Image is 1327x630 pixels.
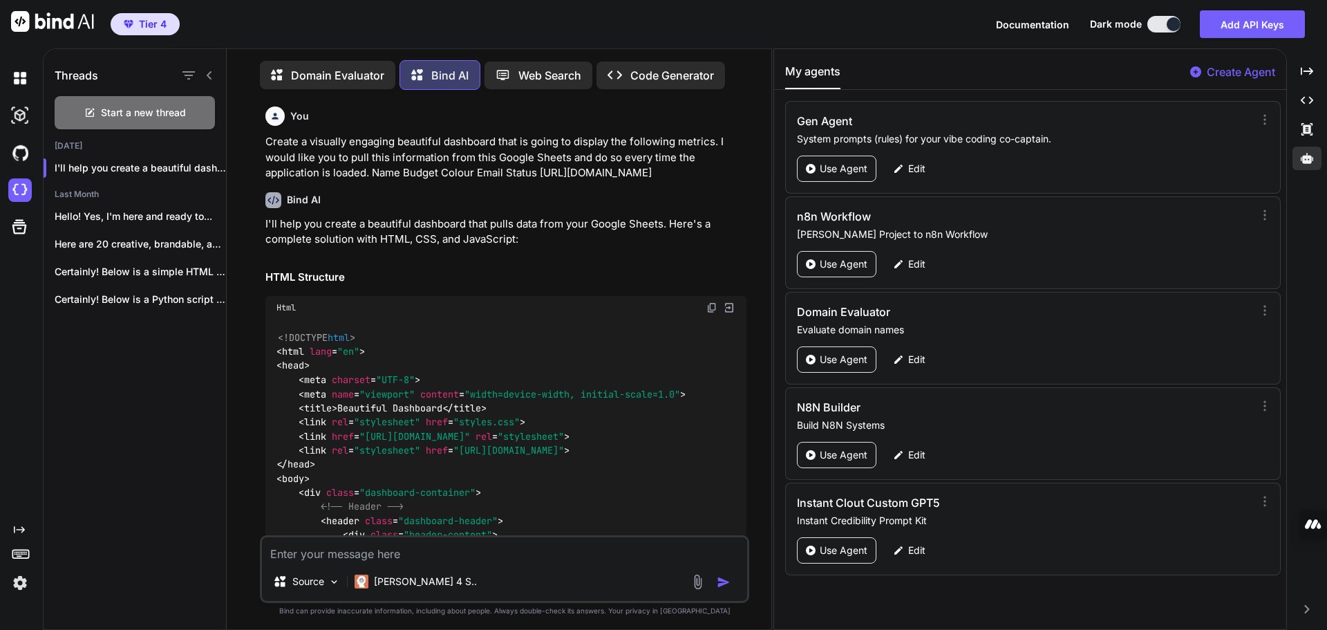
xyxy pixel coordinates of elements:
[304,416,326,428] span: link
[706,302,717,313] img: copy
[44,140,226,151] h2: [DATE]
[124,20,133,28] img: premium
[820,353,867,367] p: Use Agent
[304,388,326,400] span: meta
[291,67,384,84] p: Domain Evaluator
[55,237,226,251] p: Here are 20 creative, brandable, and relevant...
[288,458,310,471] span: head
[287,193,321,207] h6: Bind AI
[299,373,420,386] span: < = >
[8,571,32,595] img: settings
[55,293,226,306] p: Certainly! Below is a Python script that...
[797,399,1113,416] h3: N8N Builder
[332,388,354,400] span: name
[260,606,749,616] p: Bind can provide inaccurate information, including about people. Always double-check its answers....
[282,360,304,372] span: head
[464,388,680,400] span: "width=device-width, initial-scale=1.0"
[139,17,167,31] span: Tier 4
[630,67,714,84] p: Code Generator
[354,444,420,456] span: "stylesheet"
[111,13,180,35] button: premiumTier 4
[426,416,448,428] span: href
[326,515,359,527] span: header
[304,430,326,443] span: link
[374,575,477,589] p: [PERSON_NAME] 4 S..
[276,458,315,471] span: </ >
[337,345,359,358] span: "en"
[282,345,304,358] span: html
[797,323,1248,337] p: Evaluate domain names
[359,430,470,443] span: "[URL][DOMAIN_NAME]"
[453,416,520,428] span: "styles.css"
[299,388,686,400] span: < = = >
[398,515,498,527] span: "dashboard-header"
[376,373,415,386] span: "UTF-8"
[1207,64,1275,80] p: Create Agent
[299,430,570,443] span: < = = >
[404,528,492,541] span: "header-content"
[1200,10,1305,38] button: Add API Keys
[326,486,354,499] span: class
[355,575,368,589] img: Claude 4 Sonnet
[1090,17,1142,31] span: Dark mode
[908,544,925,557] p: Edit
[820,257,867,271] p: Use Agent
[723,302,735,314] img: Open in Browser
[797,494,1113,511] h3: Instant Clout Custom GPT5
[359,388,415,400] span: "viewport"
[321,515,503,527] span: < = >
[785,63,840,89] button: My agents
[996,19,1069,30] span: Documentation
[328,331,350,344] span: html
[370,528,398,541] span: class
[797,113,1113,129] h3: Gen Agent
[292,575,324,589] p: Source
[453,402,481,414] span: title
[996,17,1069,32] button: Documentation
[282,472,304,485] span: body
[717,575,731,589] img: icon
[8,104,32,127] img: darkAi-studio
[498,430,564,443] span: "stylesheet"
[797,304,1113,320] h3: Domain Evaluator
[908,353,925,367] p: Edit
[265,216,746,248] p: I'll help you create a beautiful dashboard that pulls data from your Google Sheets. Here's a comp...
[55,265,226,279] p: Certainly! Below is a simple HTML file...
[11,11,94,32] img: Bind AI
[328,576,340,588] img: Pick Models
[797,418,1248,432] p: Build N8N Systems
[354,416,420,428] span: "stylesheet"
[908,257,925,271] p: Edit
[8,178,32,202] img: cloudideIcon
[820,544,867,557] p: Use Agent
[321,501,404,513] span: <!-- Header -->
[332,444,348,456] span: rel
[332,373,370,386] span: charset
[908,162,925,176] p: Edit
[304,373,326,386] span: meta
[820,448,867,462] p: Use Agent
[797,514,1248,528] p: Instant Credibility Prompt Kit
[55,210,226,223] p: Hello! Yes, I'm here and ready to...
[820,162,867,176] p: Use Agent
[453,444,564,456] span: "[URL][DOMAIN_NAME]"
[8,141,32,165] img: githubDark
[276,345,365,358] span: < = >
[476,430,492,443] span: rel
[797,228,1248,241] p: [PERSON_NAME] Project to n8n Workflow
[55,67,98,84] h1: Threads
[797,208,1113,225] h3: n8n Workflow
[797,132,1248,146] p: System prompts (rules) for your vibe coding co-captain.
[265,270,746,286] h2: HTML Structure
[276,360,310,372] span: < >
[332,416,348,428] span: rel
[431,67,469,84] p: Bind AI
[365,515,393,527] span: class
[908,448,925,462] p: Edit
[518,67,581,84] p: Web Search
[359,486,476,499] span: "dashboard-container"
[8,66,32,90] img: darkChat
[299,486,481,499] span: < = >
[348,528,365,541] span: div
[265,134,746,181] p: Create a visually engaging beautiful dashboard that is going to display the following metrics. I ...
